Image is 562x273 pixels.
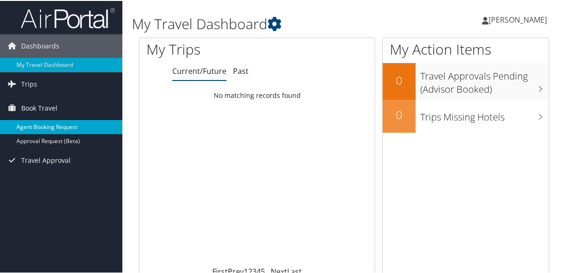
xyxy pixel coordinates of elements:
[383,62,549,98] a: 0Travel Approvals Pending (Advisor Booked)
[420,64,549,95] h3: Travel Approvals Pending (Advisor Booked)
[383,106,416,122] h2: 0
[21,33,59,57] span: Dashboards
[420,105,549,123] h3: Trips Missing Hotels
[21,148,71,171] span: Travel Approval
[233,65,249,75] a: Past
[383,39,549,58] h1: My Action Items
[489,14,547,24] span: [PERSON_NAME]
[21,96,57,119] span: Book Travel
[482,5,556,33] a: [PERSON_NAME]
[172,65,226,75] a: Current/Future
[383,99,549,132] a: 0Trips Missing Hotels
[21,6,115,28] img: airportal-logo.png
[146,39,270,58] h1: My Trips
[132,13,415,33] h1: My Travel Dashboard
[383,72,416,88] h2: 0
[139,86,375,103] td: No matching records found
[21,72,37,95] span: Trips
